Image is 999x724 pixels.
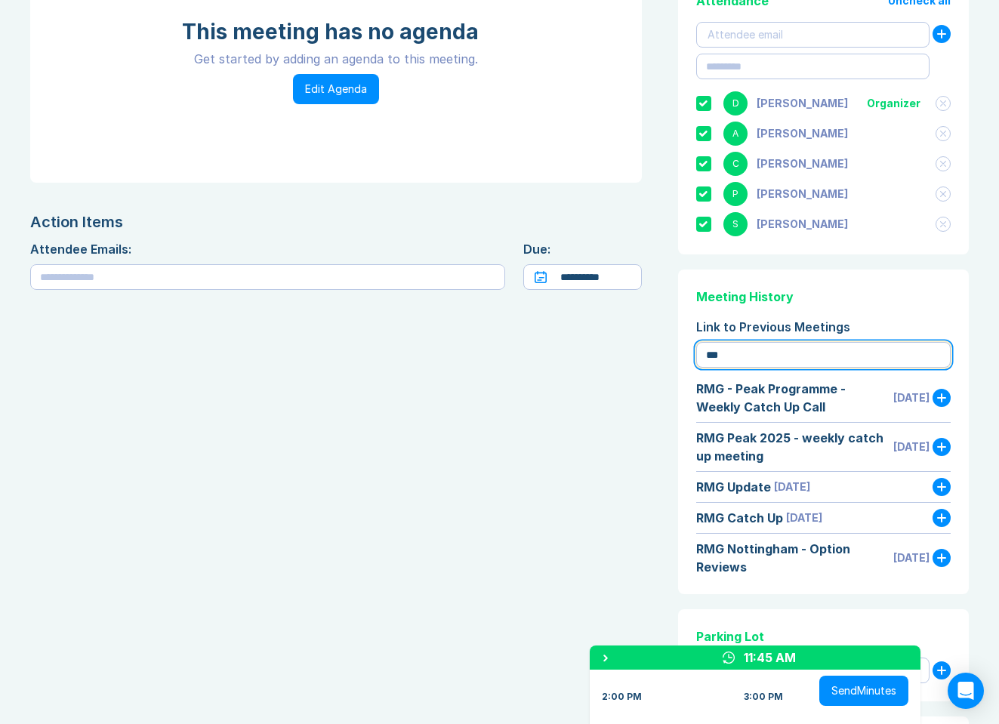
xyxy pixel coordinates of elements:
[723,182,748,206] div: P
[757,188,848,200] div: Pietro Peccini
[893,552,930,564] div: [DATE]
[744,691,783,703] div: 3:00 PM
[696,627,951,645] div: Parking Lot
[893,392,930,404] div: [DATE]
[696,288,951,306] div: Meeting History
[182,20,479,44] div: This meeting has no agenda
[757,97,848,109] div: Danny Sisson
[696,318,951,336] div: Link to Previous Meetings
[723,122,748,146] div: A
[696,429,890,465] div: RMG Peak 2025 - weekly catch up meeting
[786,512,822,524] div: [DATE]
[30,213,642,231] div: Action Items
[194,50,478,68] div: Get started by adding an agenda to this meeting.
[867,97,920,109] div: Organizer
[723,91,748,116] div: D
[696,478,771,496] div: RMG Update
[744,649,796,667] div: 11:45 AM
[757,158,848,170] div: Craig Newton
[696,380,890,416] div: RMG - Peak Programme - Weekly Catch Up Call
[696,509,783,527] div: RMG Catch Up
[948,673,984,709] div: Open Intercom Messenger
[723,212,748,236] div: S
[757,218,848,230] div: Scott Drewery
[293,74,379,104] button: Edit Agenda
[523,240,642,258] div: Due:
[757,128,848,140] div: Ashley Walters
[774,481,810,493] div: [DATE]
[602,691,642,703] div: 2:00 PM
[819,676,908,706] button: SendMinutes
[723,152,748,176] div: C
[696,540,890,576] div: RMG Nottingham - Option Reviews
[893,441,930,453] div: [DATE]
[30,240,505,258] div: Attendee Emails:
